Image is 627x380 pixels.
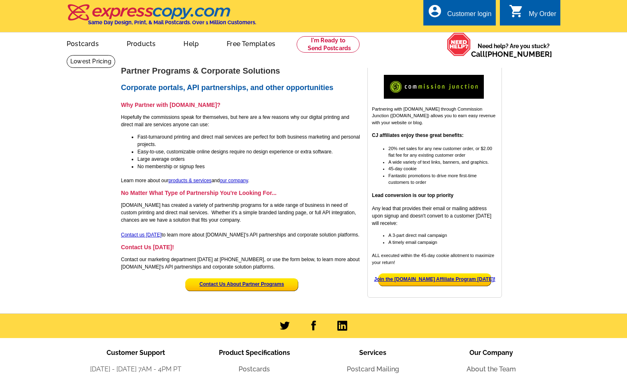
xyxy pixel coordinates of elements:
[388,172,497,186] li: Fantastic promotions to drive more first-time customers to order
[388,239,497,246] li: A timely email campaign
[347,365,399,373] a: Postcard Mailing
[427,9,492,19] a: account_circle Customer login
[469,349,513,357] span: Our Company
[359,349,386,357] span: Services
[529,10,556,22] div: My Order
[137,133,362,148] li: Fast-turnaround printing and direct mail services are perfect for both business marketing and per...
[471,42,556,58] span: Need help? Are you stuck?
[121,177,362,184] p: Learn more about our and .
[121,67,362,75] h1: Partner Programs & Corporate Solutions
[53,33,112,53] a: Postcards
[137,155,362,163] li: Large average orders
[427,4,442,19] i: account_circle
[67,10,256,25] a: Same Day Design, Print, & Mail Postcards. Over 1 Million Customers.
[372,192,497,198] h4: Lead conversion is our top priority
[121,256,362,271] p: Contact our marketing department [DATE] at [PHONE_NUMBER], or use the form below, to learn more a...
[383,72,486,101] img: CJ.com affiliate program
[509,4,524,19] i: shopping_cart
[447,32,471,56] img: help
[239,365,270,373] a: Postcards
[388,145,497,159] li: 20% net sales for any new customer order, or $2.00 flat fee for any existing customer order
[168,178,211,183] a: products & services
[137,148,362,155] li: Easy-to-use, customizable online designs require no design experience or extra software.
[388,159,497,166] li: A wide variety of text links, banners, and graphics.
[107,349,165,357] span: Customer Support
[467,365,516,373] a: About the Team
[214,33,288,53] a: Free Templates
[388,165,497,172] li: 45-day cookie
[121,276,362,294] div: Contact Us About Partner Programs
[77,364,195,374] li: [DATE] - [DATE] 7AM - 4PM PT
[447,10,492,22] div: Customer login
[372,132,497,138] h4: CJ affiliates enjoy these great benefits:
[121,232,161,238] a: Contact us [DATE]
[170,33,212,53] a: Help
[137,163,362,170] li: No membership or signup fees
[121,83,362,93] h2: Corporate portals, API partnerships, and other opportunities
[121,202,362,239] p: [DOMAIN_NAME] has created a variety of partnership programs for a wide range of business in need ...
[509,9,556,19] a: shopping_cart My Order
[372,205,497,227] p: Any lead that provides their email or mailing address upon signup and doesn't convert to a custom...
[220,178,248,183] a: our company
[219,349,290,357] span: Product Specifications
[388,232,497,239] li: A 3-part direct mail campaign
[121,243,362,251] h3: Contact Us [DATE]!
[372,252,497,266] p: ALL executed within the 45-day cookie allotment to maximize your return!
[121,114,362,128] p: Hopefully the commissions speak for themselves, but here are a few reasons why our digital printi...
[372,106,497,126] p: Partnering with [DOMAIN_NAME] through Commission Junction ([DOMAIN_NAME]) allows you to earn easy...
[121,189,362,197] h3: No Matter What Type of Partnership You're Looking For...
[372,271,497,289] a: Join the [DOMAIN_NAME] Affiliate Program [DATE]!
[88,19,256,25] h4: Same Day Design, Print, & Mail Postcards. Over 1 Million Customers.
[121,101,362,109] h3: Why Partner with [DOMAIN_NAME]?
[485,50,552,58] a: [PHONE_NUMBER]
[114,33,169,53] a: Products
[471,50,552,58] span: Call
